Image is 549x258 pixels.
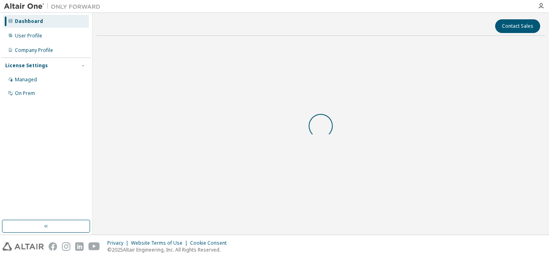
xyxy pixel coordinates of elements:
[5,62,48,69] div: License Settings
[190,240,231,246] div: Cookie Consent
[88,242,100,251] img: youtube.svg
[15,90,35,97] div: On Prem
[15,33,42,39] div: User Profile
[2,242,44,251] img: altair_logo.svg
[107,246,231,253] p: © 2025 Altair Engineering, Inc. All Rights Reserved.
[15,76,37,83] div: Managed
[107,240,131,246] div: Privacy
[49,242,57,251] img: facebook.svg
[131,240,190,246] div: Website Terms of Use
[75,242,84,251] img: linkedin.svg
[495,19,540,33] button: Contact Sales
[62,242,70,251] img: instagram.svg
[15,47,53,54] div: Company Profile
[15,18,43,25] div: Dashboard
[4,2,104,10] img: Altair One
